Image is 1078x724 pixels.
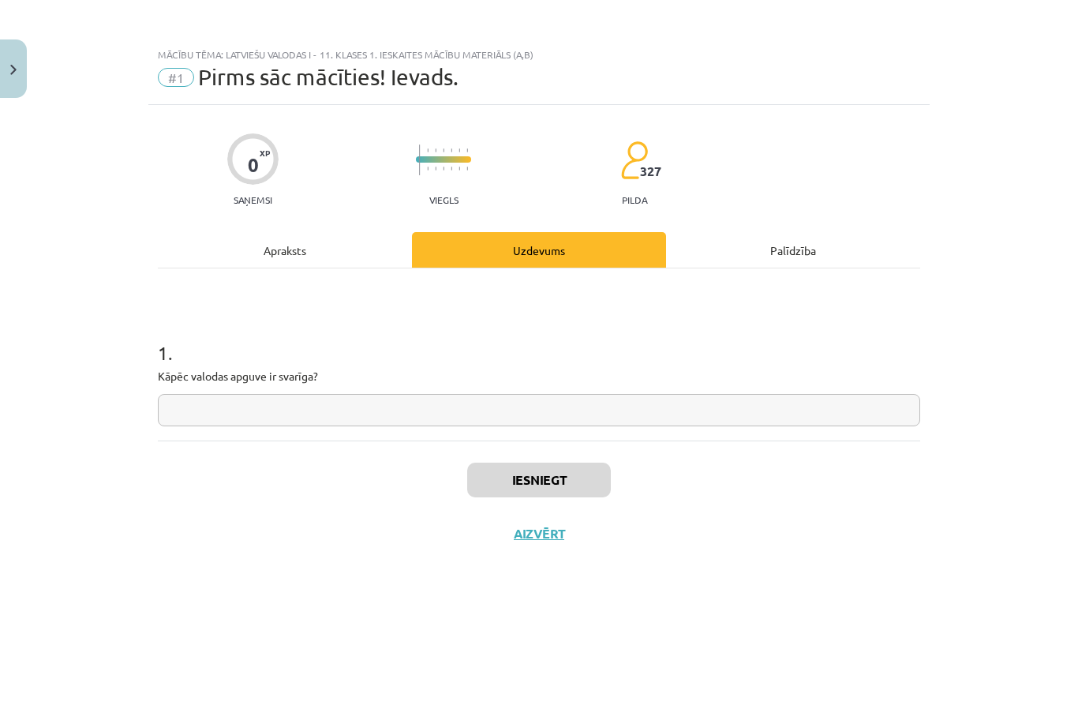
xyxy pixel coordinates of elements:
[158,368,920,385] p: Kāpēc valodas apguve ir svarīga?
[622,194,647,205] p: pilda
[227,194,279,205] p: Saņemsi
[620,141,648,180] img: students-c634bb4e5e11cddfef0936a35e636f08e4e9abd3cc4e673bd6f9a4125e45ecb1.svg
[466,167,468,171] img: icon-short-line-57e1e144782c952c97e751825c79c345078a6d821885a25fce030b3d8c18986b.svg
[451,167,452,171] img: icon-short-line-57e1e144782c952c97e751825c79c345078a6d821885a25fce030b3d8c18986b.svg
[158,68,194,87] span: #1
[412,232,666,268] div: Uzdevums
[435,167,436,171] img: icon-short-line-57e1e144782c952c97e751825c79c345078a6d821885a25fce030b3d8c18986b.svg
[158,314,920,363] h1: 1 .
[198,64,459,90] span: Pirms sāc mācīties! Ievads.
[158,49,920,60] div: Mācību tēma: Latviešu valodas i - 11. klases 1. ieskaites mācību materiāls (a,b)
[10,65,17,75] img: icon-close-lesson-0947bae3869378f0d4975bcd49f059093ad1ed9edebbc8119c70593378902aed.svg
[260,148,270,157] span: XP
[427,167,429,171] img: icon-short-line-57e1e144782c952c97e751825c79c345078a6d821885a25fce030b3d8c18986b.svg
[467,463,611,497] button: Iesniegt
[419,144,421,175] img: icon-long-line-d9ea69661e0d244f92f715978eff75569469978d946b2353a9bb055b3ed8787d.svg
[640,164,661,178] span: 327
[451,148,452,152] img: icon-short-line-57e1e144782c952c97e751825c79c345078a6d821885a25fce030b3d8c18986b.svg
[443,167,444,171] img: icon-short-line-57e1e144782c952c97e751825c79c345078a6d821885a25fce030b3d8c18986b.svg
[509,526,569,542] button: Aizvērt
[459,167,460,171] img: icon-short-line-57e1e144782c952c97e751825c79c345078a6d821885a25fce030b3d8c18986b.svg
[158,232,412,268] div: Apraksts
[429,194,459,205] p: Viegls
[459,148,460,152] img: icon-short-line-57e1e144782c952c97e751825c79c345078a6d821885a25fce030b3d8c18986b.svg
[466,148,468,152] img: icon-short-line-57e1e144782c952c97e751825c79c345078a6d821885a25fce030b3d8c18986b.svg
[443,148,444,152] img: icon-short-line-57e1e144782c952c97e751825c79c345078a6d821885a25fce030b3d8c18986b.svg
[666,232,920,268] div: Palīdzība
[427,148,429,152] img: icon-short-line-57e1e144782c952c97e751825c79c345078a6d821885a25fce030b3d8c18986b.svg
[435,148,436,152] img: icon-short-line-57e1e144782c952c97e751825c79c345078a6d821885a25fce030b3d8c18986b.svg
[248,154,259,176] div: 0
